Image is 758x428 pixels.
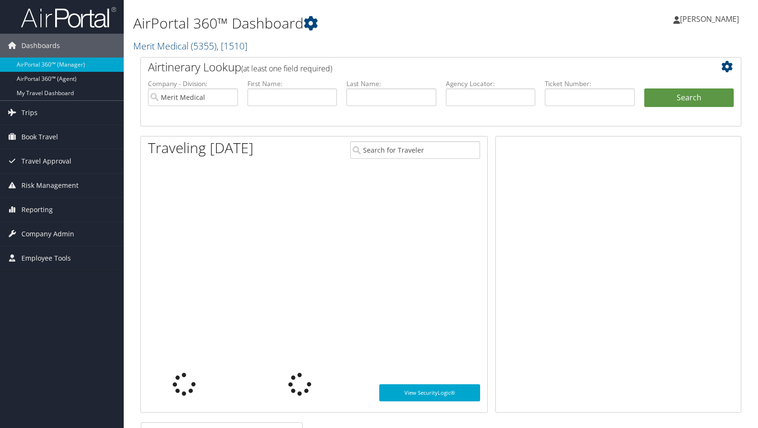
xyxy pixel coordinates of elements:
label: Company - Division: [148,79,238,88]
img: airportal-logo.png [21,6,116,29]
label: Ticket Number: [545,79,635,88]
h1: AirPortal 360™ Dashboard [133,13,543,33]
button: Search [644,88,734,107]
span: Employee Tools [21,246,71,270]
label: Last Name: [346,79,436,88]
span: (at least one field required) [241,63,332,74]
span: Company Admin [21,222,74,246]
span: Book Travel [21,125,58,149]
span: ( 5355 ) [191,39,217,52]
label: First Name: [247,79,337,88]
span: Trips [21,101,38,125]
h1: Traveling [DATE] [148,138,254,158]
a: Merit Medical [133,39,247,52]
span: Risk Management [21,174,79,197]
h2: Airtinerary Lookup [148,59,684,75]
a: View SecurityLogic® [379,384,481,401]
input: Search for Traveler [350,141,481,159]
span: Travel Approval [21,149,71,173]
a: [PERSON_NAME] [673,5,748,33]
span: Reporting [21,198,53,222]
span: Dashboards [21,34,60,58]
span: [PERSON_NAME] [680,14,739,24]
label: Agency Locator: [446,79,536,88]
span: , [ 1510 ] [217,39,247,52]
